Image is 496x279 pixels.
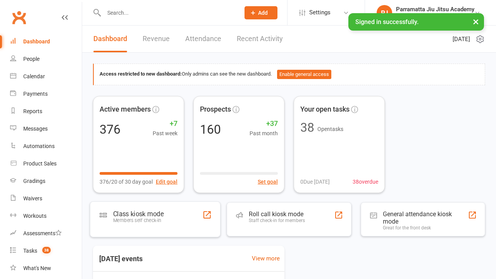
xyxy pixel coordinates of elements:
div: Roll call kiosk mode [249,210,305,218]
div: Reports [23,108,42,114]
div: Parramatta Jiu Jitsu Academy [396,13,474,20]
a: Tasks 38 [10,242,82,260]
input: Search... [102,7,234,18]
div: Payments [23,91,48,97]
button: Edit goal [156,177,177,186]
a: Recent Activity [237,26,283,52]
a: View more [252,254,280,263]
div: 376 [100,123,121,136]
a: Waivers [10,190,82,207]
a: Clubworx [9,8,29,27]
div: Class kiosk mode [113,210,164,217]
div: Tasks [23,248,37,254]
div: Assessments [23,230,62,236]
span: Signed in successfully. [355,18,418,26]
a: What's New [10,260,82,277]
div: People [23,56,40,62]
a: Calendar [10,68,82,85]
div: Product Sales [23,160,57,167]
div: Only admins can see the new dashboard. [100,70,479,79]
div: 38 [300,121,314,134]
span: Active members [100,104,151,115]
span: Prospects [200,104,231,115]
div: Staff check-in for members [249,218,305,223]
a: Product Sales [10,155,82,172]
button: Enable general access [277,70,331,79]
div: Parramatta Jiu Jitsu Academy [396,6,474,13]
span: [DATE] [453,34,470,44]
span: Past month [250,129,278,138]
span: +7 [153,118,177,129]
span: 376/20 of 30 day goal [100,177,153,186]
div: 160 [200,123,221,136]
a: Assessments [10,225,82,242]
div: Waivers [23,195,42,201]
a: Gradings [10,172,82,190]
span: Past week [153,129,177,138]
div: Members self check-in [113,217,164,223]
a: Workouts [10,207,82,225]
strong: Access restricted to new dashboard: [100,71,182,77]
span: Open tasks [317,126,343,132]
div: Workouts [23,213,46,219]
a: People [10,50,82,68]
button: Add [245,6,277,19]
div: Calendar [23,73,45,79]
button: × [469,13,483,30]
div: Automations [23,143,55,149]
div: Dashboard [23,38,50,45]
span: +37 [250,118,278,129]
span: Settings [309,4,331,21]
div: Great for the front desk [383,225,468,231]
a: Automations [10,138,82,155]
a: Payments [10,85,82,103]
span: 0 Due [DATE] [300,177,330,186]
a: Dashboard [10,33,82,50]
a: Dashboard [93,26,127,52]
a: Attendance [185,26,221,52]
span: Your open tasks [300,104,350,115]
div: Messages [23,126,48,132]
div: Gradings [23,178,45,184]
div: What's New [23,265,51,271]
a: Messages [10,120,82,138]
span: Add [258,10,268,16]
a: Revenue [143,26,170,52]
a: Reports [10,103,82,120]
h3: [DATE] events [93,252,149,266]
div: General attendance kiosk mode [383,210,468,225]
span: 38 [42,247,51,253]
div: PJ [377,5,392,21]
span: 38 overdue [353,177,378,186]
button: Set goal [258,177,278,186]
